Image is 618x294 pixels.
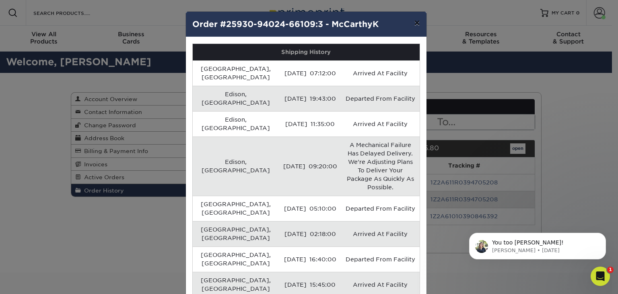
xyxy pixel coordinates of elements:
[279,137,341,196] td: [DATE] 09:20:00
[279,111,341,137] td: [DATE] 11:35:00
[341,60,420,86] td: Arrived At Facility
[193,196,279,221] td: [GEOGRAPHIC_DATA], [GEOGRAPHIC_DATA]
[457,216,618,272] iframe: Intercom notifications message
[279,246,341,272] td: [DATE] 16:40:00
[591,267,610,286] iframe: Intercom live chat
[193,221,279,246] td: [GEOGRAPHIC_DATA], [GEOGRAPHIC_DATA]
[193,111,279,137] td: Edison, [GEOGRAPHIC_DATA]
[279,60,341,86] td: [DATE] 07:12:00
[341,246,420,272] td: Departed From Facility
[193,60,279,86] td: [GEOGRAPHIC_DATA], [GEOGRAPHIC_DATA]
[279,196,341,221] td: [DATE] 05:10:00
[193,246,279,272] td: [GEOGRAPHIC_DATA], [GEOGRAPHIC_DATA]
[341,221,420,246] td: Arrived At Facility
[279,86,341,111] td: [DATE] 19:43:00
[341,196,420,221] td: Departed From Facility
[193,137,279,196] td: Edison, [GEOGRAPHIC_DATA]
[279,221,341,246] td: [DATE] 02:18:00
[607,267,614,273] span: 1
[193,86,279,111] td: Edison, [GEOGRAPHIC_DATA]
[341,86,420,111] td: Departed From Facility
[341,111,420,137] td: Arrived At Facility
[192,18,420,30] h4: Order #25930-94024-66109:3 - McCarthyK
[341,137,420,196] td: A Mechanical Failure Has Delayed Delivery. We're Adjusting Plans To Deliver Your Package As Quick...
[408,12,426,34] button: ×
[193,44,420,60] th: Shipping History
